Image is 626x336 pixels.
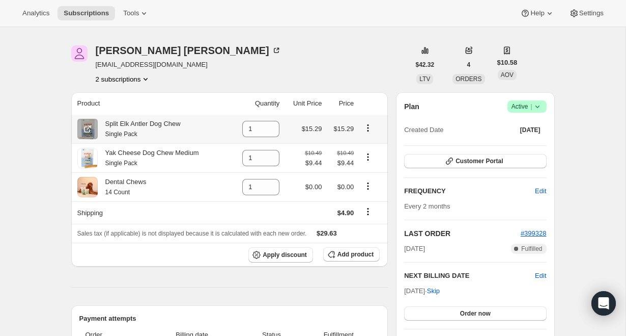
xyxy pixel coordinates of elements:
h2: LAST ORDER [404,228,521,239]
button: Product actions [360,151,376,163]
button: #399328 [521,228,547,239]
span: Add product [337,250,374,259]
span: $29.63 [317,229,337,237]
button: Analytics [16,6,55,20]
h2: NEXT BILLING DATE [404,271,535,281]
span: AOV [501,71,514,79]
span: $10.58 [497,58,518,68]
div: [PERSON_NAME] [PERSON_NAME] [96,45,281,56]
button: Product actions [96,74,151,84]
span: Help [530,9,544,17]
small: 14 Count [105,189,130,196]
button: Product actions [360,122,376,134]
div: Dental Chews [98,177,147,197]
div: Split Elk Antler Dog Chew [98,119,181,139]
button: Shipping actions [360,206,376,217]
span: Skip [427,286,440,296]
button: 4 [461,58,477,72]
th: Quantity [230,92,282,115]
button: Settings [563,6,610,20]
span: $0.00 [337,183,354,191]
button: [DATE] [514,123,547,137]
span: ORDERS [456,75,481,83]
span: Active [511,101,543,112]
span: $15.29 [302,125,322,133]
span: $15.29 [334,125,354,133]
span: [EMAIL_ADDRESS][DOMAIN_NAME] [96,60,281,70]
button: Product actions [360,180,376,192]
button: Order now [404,306,546,321]
span: LTV [419,75,430,83]
span: [DATE] [404,244,425,254]
th: Unit Price [282,92,325,115]
small: Single Pack [105,160,137,167]
th: Product [71,92,230,115]
span: Sales tax (if applicable) is not displayed because it is calculated with each new order. [77,230,307,237]
span: Created Date [404,125,443,135]
h2: Plan [404,101,419,112]
img: product img [77,148,98,168]
span: Order now [460,309,491,318]
span: $9.44 [328,158,354,168]
button: Subscriptions [58,6,115,20]
div: Open Intercom Messenger [591,291,616,316]
span: Fulfilled [521,245,542,253]
span: | [530,102,532,111]
th: Price [325,92,357,115]
span: $0.00 [305,183,322,191]
span: $4.90 [337,209,354,217]
span: [DATE] · [404,287,440,295]
h2: Payment attempts [79,314,380,324]
a: #399328 [521,229,547,237]
button: Add product [323,247,380,262]
span: Settings [579,9,604,17]
button: Edit [529,183,552,199]
span: $9.44 [286,158,322,168]
span: [DATE] [520,126,540,134]
th: Shipping [71,201,230,224]
small: Single Pack [105,131,137,138]
small: $10.49 [337,150,354,156]
span: Edit [535,186,546,196]
span: Tools [123,9,139,17]
span: 4 [467,61,471,69]
button: Customer Portal [404,154,546,168]
span: Every 2 months [404,202,450,210]
span: Zoe Kimes [71,45,88,62]
div: Yak Cheese Dog Chew Medium [98,148,199,168]
span: Analytics [22,9,49,17]
h2: FREQUENCY [404,186,535,196]
span: Subscriptions [64,9,109,17]
span: Apply discount [263,251,307,259]
button: $42.32 [410,58,441,72]
button: Help [514,6,560,20]
span: $42.32 [416,61,435,69]
img: product img [77,177,98,197]
button: Skip [421,283,446,299]
button: Edit [535,271,546,281]
span: Customer Portal [456,157,503,165]
button: Tools [117,6,155,20]
small: $10.49 [305,150,322,156]
button: Apply discount [248,247,313,263]
img: product img [77,119,98,139]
